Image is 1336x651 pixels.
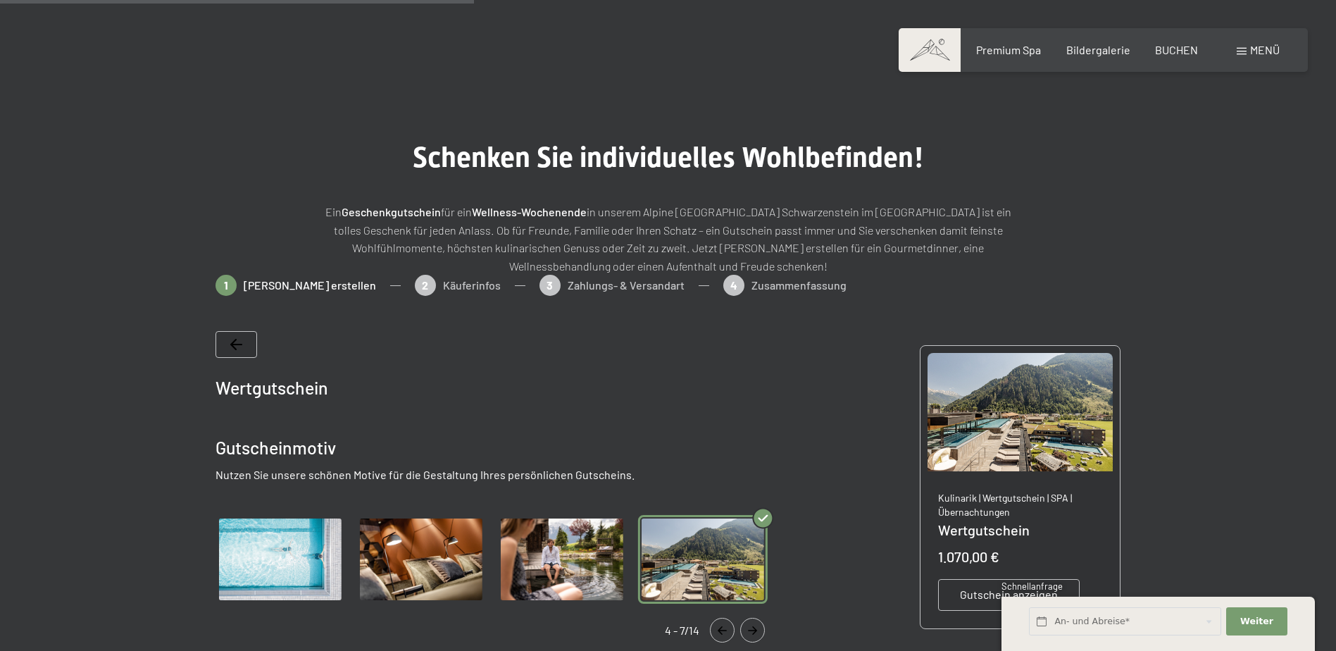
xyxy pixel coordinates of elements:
[1240,615,1273,628] span: Weiter
[342,205,441,218] strong: Geschenkgutschein
[1066,43,1130,56] a: Bildergalerie
[1155,43,1198,56] a: BUCHEN
[472,205,587,218] strong: Wellness-Wochenende
[316,203,1020,275] p: Ein für ein in unserem Alpine [GEOGRAPHIC_DATA] Schwarzenstein im [GEOGRAPHIC_DATA] ist ein tolle...
[1001,581,1063,592] span: Schnellanfrage
[1250,43,1280,56] span: Menü
[1226,607,1287,636] button: Weiter
[413,141,924,174] span: Schenken Sie individuelles Wohlbefinden!
[976,43,1041,56] a: Premium Spa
